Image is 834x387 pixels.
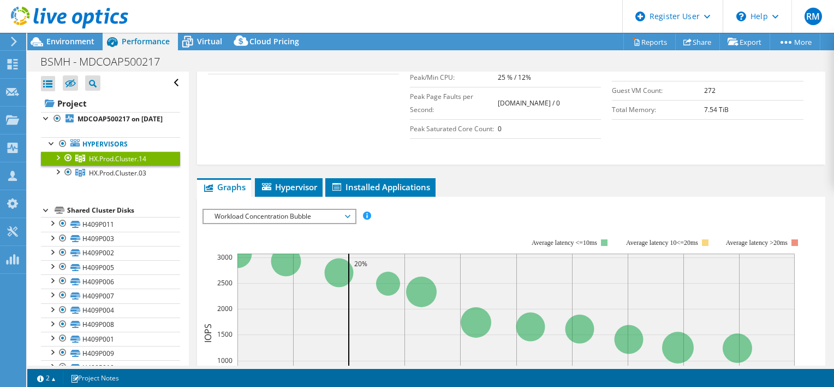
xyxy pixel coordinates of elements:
a: H409P008 [41,318,180,332]
td: Peak/Min CPU: [410,68,498,87]
text: 3000 [217,253,233,262]
div: Shared Cluster Disks [67,204,180,217]
span: HX.Prod.Cluster.03 [89,168,146,178]
span: Hypervisor [260,181,317,192]
text: Average latency >20ms [725,239,787,247]
td: Peak Saturated Core Count: [410,119,498,138]
span: Installed Applications [331,181,430,192]
tspan: Average latency 10<=20ms [626,239,698,247]
a: MDCOAP500217 on [DATE] [41,112,180,126]
a: Hypervisors [41,137,180,151]
a: H409P002 [41,246,180,260]
span: RM [805,8,822,25]
b: 25 % / 12% [498,73,531,82]
td: Total Memory: [612,100,704,119]
td: Guest VM Count: [612,81,704,100]
b: MDCOAP500217 on [DATE] [78,114,163,124]
a: 2 [29,371,63,385]
a: H409P009 [41,346,180,360]
span: Cloud Pricing [249,36,299,46]
a: Share [675,33,720,50]
text: IOPS [202,323,214,342]
a: H409P011 [41,217,180,231]
span: Graphs [202,181,246,192]
a: Reports [623,33,676,50]
text: 2000 [217,304,233,313]
a: H409P006 [41,274,180,289]
a: H409P001 [41,332,180,346]
text: 2500 [217,278,233,288]
a: HX.Prod.Cluster.14 [41,151,180,166]
span: HX.Prod.Cluster.14 [89,154,146,163]
a: Export [719,33,770,50]
b: [DOMAIN_NAME] / 0 [498,98,560,108]
span: Performance [122,36,170,46]
b: 272 [704,86,716,95]
text: 1000 [217,356,233,365]
a: H409P010 [41,360,180,374]
a: Project Notes [63,371,127,385]
a: H409P004 [41,303,180,318]
svg: \n [736,11,746,21]
span: Virtual [197,36,222,46]
td: Peak Page Faults per Second: [410,87,498,119]
span: Environment [46,36,94,46]
a: H409P005 [41,260,180,274]
a: More [770,33,820,50]
a: H409P007 [41,289,180,303]
tspan: Average latency <=10ms [532,239,597,247]
b: 0 [498,124,502,133]
a: H409P003 [41,232,180,246]
text: 20% [354,259,367,268]
a: Project [41,95,180,112]
h1: BSMH - MDCOAP500217 [35,56,177,68]
a: HX.Prod.Cluster.03 [41,166,180,180]
text: 1500 [217,330,233,339]
span: Workload Concentration Bubble [209,210,349,223]
b: 7.54 TiB [704,105,729,114]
